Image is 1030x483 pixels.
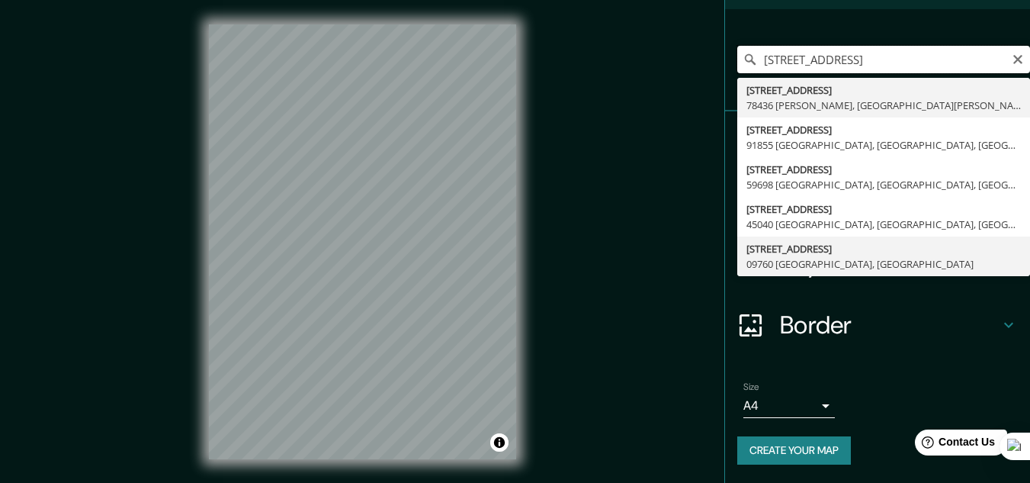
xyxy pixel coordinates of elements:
div: [STREET_ADDRESS] [746,241,1021,256]
div: [STREET_ADDRESS] [746,162,1021,177]
div: 45040 [GEOGRAPHIC_DATA], [GEOGRAPHIC_DATA], [GEOGRAPHIC_DATA] [746,217,1021,232]
div: 59698 [GEOGRAPHIC_DATA], [GEOGRAPHIC_DATA], [GEOGRAPHIC_DATA] [746,177,1021,192]
div: [STREET_ADDRESS] [746,82,1021,98]
div: [STREET_ADDRESS] [746,201,1021,217]
button: Toggle attribution [490,433,509,452]
canvas: Map [209,24,516,459]
button: Create your map [737,436,851,465]
div: 91855 [GEOGRAPHIC_DATA], [GEOGRAPHIC_DATA], [GEOGRAPHIC_DATA] [746,137,1021,153]
h4: Layout [780,249,1000,279]
button: Clear [1012,51,1024,66]
iframe: Help widget launcher [894,423,1013,466]
label: Size [743,381,759,394]
div: Layout [725,233,1030,295]
div: Style [725,172,1030,233]
div: [STREET_ADDRESS] [746,122,1021,137]
h4: Border [780,310,1000,340]
div: Border [725,295,1030,356]
div: 78436 [PERSON_NAME], [GEOGRAPHIC_DATA][PERSON_NAME], [GEOGRAPHIC_DATA] [746,98,1021,113]
input: Pick your city or area [737,46,1030,73]
div: Pins [725,111,1030,172]
div: A4 [743,394,835,418]
div: 09760 [GEOGRAPHIC_DATA], [GEOGRAPHIC_DATA] [746,256,1021,272]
